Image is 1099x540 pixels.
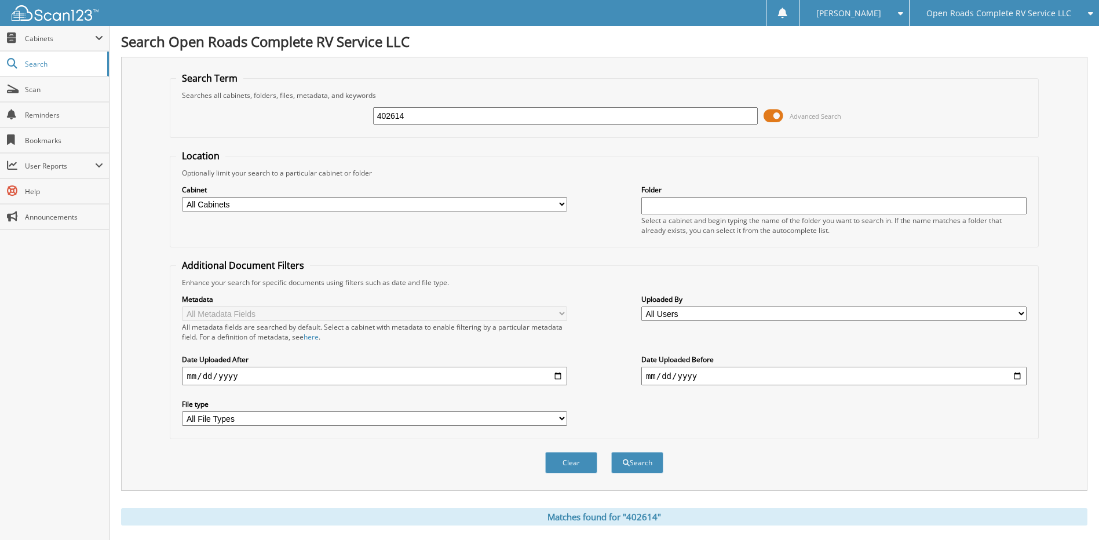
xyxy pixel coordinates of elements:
[25,34,95,43] span: Cabinets
[176,90,1032,100] div: Searches all cabinets, folders, files, metadata, and keywords
[176,278,1032,287] div: Enhance your search for specific documents using filters such as date and file type.
[816,10,881,17] span: [PERSON_NAME]
[641,367,1027,385] input: end
[176,168,1032,178] div: Optionally limit your search to a particular cabinet or folder
[176,259,310,272] legend: Additional Document Filters
[182,294,567,304] label: Metadata
[641,216,1027,235] div: Select a cabinet and begin typing the name of the folder you want to search in. If the name match...
[25,136,103,145] span: Bookmarks
[611,452,663,473] button: Search
[25,212,103,222] span: Announcements
[182,322,567,342] div: All metadata fields are searched by default. Select a cabinet with metadata to enable filtering b...
[25,110,103,120] span: Reminders
[121,32,1087,51] h1: Search Open Roads Complete RV Service LLC
[182,185,567,195] label: Cabinet
[641,355,1027,364] label: Date Uploaded Before
[641,185,1027,195] label: Folder
[182,367,567,385] input: start
[25,161,95,171] span: User Reports
[641,294,1027,304] label: Uploaded By
[25,59,101,69] span: Search
[926,10,1071,17] span: Open Roads Complete RV Service LLC
[176,149,225,162] legend: Location
[790,112,841,121] span: Advanced Search
[176,72,243,85] legend: Search Term
[12,5,98,21] img: scan123-logo-white.svg
[121,508,1087,526] div: Matches found for "402614"
[25,187,103,196] span: Help
[25,85,103,94] span: Scan
[182,355,567,364] label: Date Uploaded After
[304,332,319,342] a: here
[545,452,597,473] button: Clear
[182,399,567,409] label: File type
